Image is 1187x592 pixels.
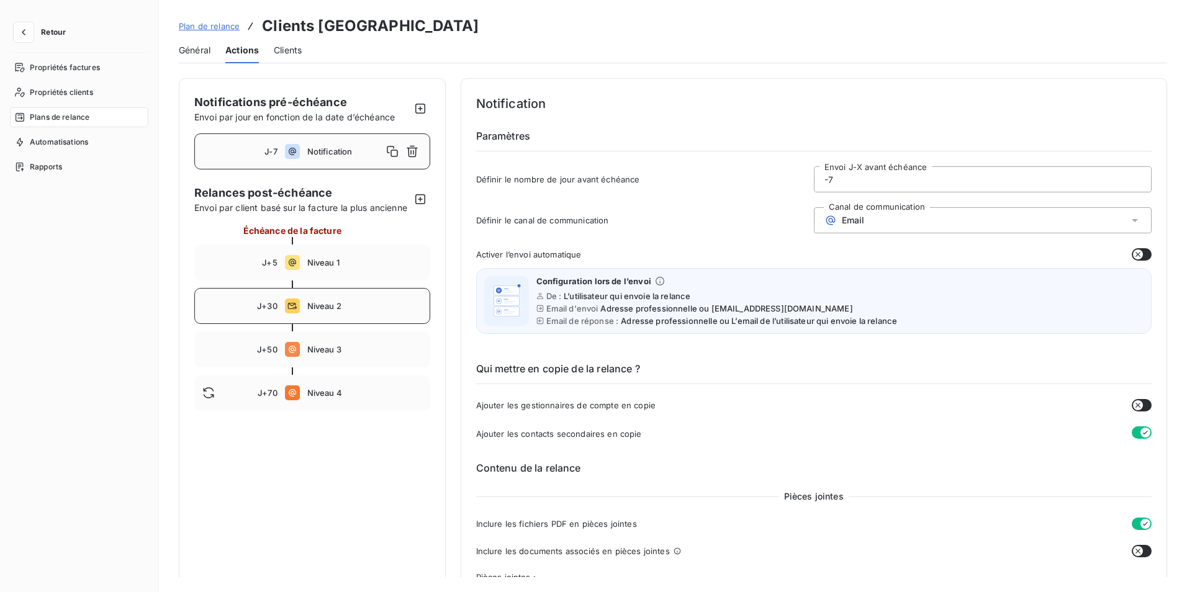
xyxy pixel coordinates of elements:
span: Ajouter les gestionnaires de compte en copie [476,400,656,410]
a: Propriétés clients [10,83,148,102]
span: Email [842,215,865,225]
span: Configuration lors de l’envoi [536,276,651,286]
span: Email de réponse : [546,316,619,326]
span: De : [546,291,562,301]
span: Adresse professionnelle ou L’email de l’utilisateur qui envoie la relance [621,316,897,326]
span: Automatisations [30,137,88,148]
span: Inclure les documents associés en pièces jointes [476,546,670,556]
span: Général [179,44,210,56]
h6: Contenu de la relance [476,460,1152,475]
button: Retour [10,22,76,42]
span: Adresse professionnelle ou [EMAIL_ADDRESS][DOMAIN_NAME] [600,303,852,313]
span: Actions [225,44,259,56]
span: Plan de relance [179,21,240,31]
span: J+30 [257,301,278,311]
span: Définir le nombre de jour avant échéance [476,174,814,184]
span: J+5 [262,258,277,267]
span: Niveau 4 [307,388,422,398]
span: Pièces jointes [779,490,849,503]
span: Retour [41,29,66,36]
span: Pièces jointes : [476,572,1152,582]
span: Niveau 2 [307,301,422,311]
span: Relances post-échéance [194,184,410,201]
img: illustration helper email [487,281,526,321]
span: Inclure les fichiers PDF en pièces jointes [476,519,637,529]
span: Propriétés clients [30,87,93,98]
span: Niveau 3 [307,344,422,354]
a: Plan de relance [179,20,240,32]
a: Automatisations [10,132,148,152]
span: Propriétés factures [30,62,100,73]
a: Rapports [10,157,148,177]
h4: Notification [476,94,1152,114]
span: Ajouter les contacts secondaires en copie [476,429,642,439]
span: J-7 [264,146,277,156]
span: Envoi par client basé sur la facture la plus ancienne [194,201,410,214]
h6: Qui mettre en copie de la relance ? [476,361,1152,384]
span: Envoi par jour en fonction de la date d’échéance [194,112,395,122]
span: Email d'envoi [546,303,598,313]
h3: Clients [GEOGRAPHIC_DATA] [262,15,479,37]
a: Plans de relance [10,107,148,127]
span: Rapports [30,161,62,173]
span: J+50 [257,344,278,354]
span: Notification [307,146,382,156]
iframe: Intercom live chat [1145,550,1175,580]
span: Échéance de la facture [243,224,341,237]
span: Niveau 1 [307,258,422,267]
span: Définir le canal de communication [476,215,814,225]
h6: Paramètres [476,128,1152,151]
span: Activer l’envoi automatique [476,249,582,259]
span: J+70 [258,388,278,398]
span: Clients [274,44,302,56]
span: L’utilisateur qui envoie la relance [564,291,690,301]
span: Notifications pré-échéance [194,96,347,109]
span: Plans de relance [30,112,89,123]
a: Propriétés factures [10,58,148,78]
